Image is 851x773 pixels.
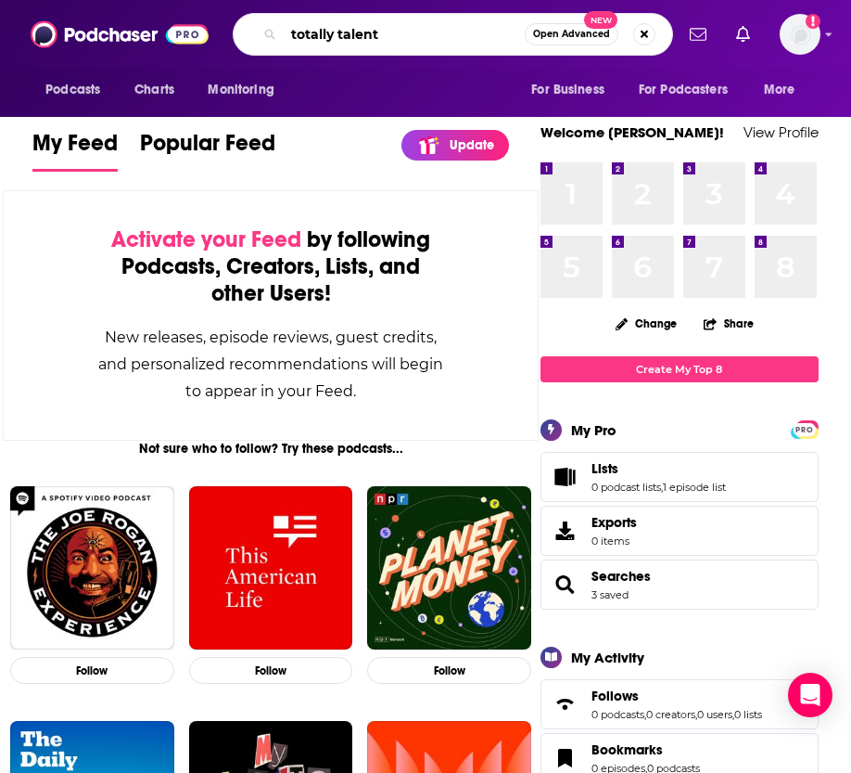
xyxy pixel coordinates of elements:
[644,708,646,721] span: ,
[788,673,832,717] div: Open Intercom Messenger
[189,657,353,684] button: Follow
[571,421,616,439] div: My Pro
[111,225,301,253] span: Activate your Feed
[525,23,618,45] button: Open AdvancedNew
[639,77,728,103] span: For Podcasters
[189,486,353,651] img: This American Life
[96,226,445,307] div: by following Podcasts, Creators, Lists, and other Users!
[195,72,298,108] button: open menu
[122,72,185,108] a: Charts
[547,691,584,717] a: Follows
[591,688,762,704] a: Follows
[591,460,618,477] span: Lists
[45,77,100,103] span: Podcasts
[533,30,610,39] span: Open Advanced
[32,129,118,168] span: My Feed
[627,72,755,108] button: open menu
[10,657,174,684] button: Follow
[401,130,509,161] a: Update
[208,77,273,103] span: Monitoring
[96,324,445,405] div: New releases, episode reviews, guest credits, and personalized recommendations will begin to appe...
[31,17,209,52] img: Podchaser - Follow, Share and Rate Podcasts
[591,460,726,477] a: Lists
[134,77,174,103] span: Charts
[518,72,628,108] button: open menu
[743,123,819,141] a: View Profile
[734,708,762,721] a: 0 lists
[591,708,644,721] a: 0 podcasts
[584,11,617,29] span: New
[591,741,700,758] a: Bookmarks
[591,535,637,548] span: 0 items
[450,137,494,153] p: Update
[794,421,816,435] a: PRO
[780,14,820,55] span: Logged in as WE_Broadcast
[547,745,584,771] a: Bookmarks
[284,19,525,49] input: Search podcasts, credits, & more...
[604,312,688,335] button: Change
[540,506,819,556] a: Exports
[547,572,584,598] a: Searches
[591,568,651,585] a: Searches
[591,588,629,601] a: 3 saved
[732,708,734,721] span: ,
[547,518,584,544] span: Exports
[233,13,673,56] div: Search podcasts, credits, & more...
[661,481,663,494] span: ,
[591,688,639,704] span: Follows
[540,452,819,502] span: Lists
[695,708,697,721] span: ,
[367,657,531,684] button: Follow
[32,72,124,108] button: open menu
[571,649,644,666] div: My Activity
[646,708,695,721] a: 0 creators
[729,19,757,50] a: Show notifications dropdown
[540,560,819,610] span: Searches
[780,14,820,55] button: Show profile menu
[547,464,584,490] a: Lists
[32,129,118,172] a: My Feed
[591,514,637,531] span: Exports
[663,481,726,494] a: 1 episode list
[806,14,820,29] svg: Add a profile image
[780,14,820,55] img: User Profile
[367,486,531,651] img: Planet Money
[697,708,732,721] a: 0 users
[591,741,663,758] span: Bookmarks
[703,305,755,341] button: Share
[764,77,795,103] span: More
[540,679,819,729] span: Follows
[540,123,724,141] a: Welcome [PERSON_NAME]!
[591,481,661,494] a: 0 podcast lists
[794,423,816,437] span: PRO
[10,486,174,651] img: The Joe Rogan Experience
[751,72,819,108] button: open menu
[531,77,604,103] span: For Business
[540,356,819,381] a: Create My Top 8
[140,129,275,168] span: Popular Feed
[3,441,539,457] div: Not sure who to follow? Try these podcasts...
[140,129,275,172] a: Popular Feed
[682,19,714,50] a: Show notifications dropdown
